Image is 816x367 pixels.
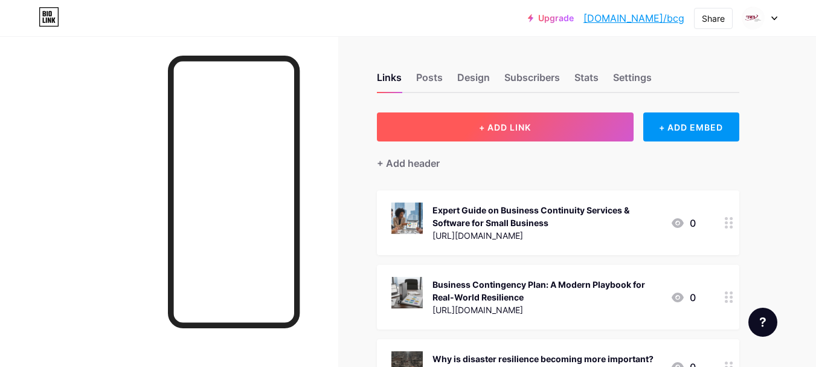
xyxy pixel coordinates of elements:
[377,112,634,141] button: + ADD LINK
[432,278,661,304] div: Business Contingency Plan: A Modern Playbook for Real-World Resilience
[377,70,402,92] div: Links
[643,112,739,141] div: + ADD EMBED
[432,204,661,229] div: Expert Guide on Business Continuity Services & Software for Small Business
[702,12,725,25] div: Share
[613,70,652,92] div: Settings
[670,216,696,230] div: 0
[742,7,765,30] img: bcg
[457,70,490,92] div: Design
[432,352,654,365] div: Why is disaster resilience becoming more important?
[432,229,661,242] div: [URL][DOMAIN_NAME]
[416,70,443,92] div: Posts
[391,277,423,308] img: Business Contingency Plan: A Modern Playbook for Real-World Resilience
[432,304,661,316] div: [URL][DOMAIN_NAME]
[528,13,574,23] a: Upgrade
[574,70,599,92] div: Stats
[479,122,531,132] span: + ADD LINK
[670,290,696,305] div: 0
[377,156,440,171] div: + Add header
[391,203,423,234] img: Expert Guide on Business Continuity Services & Software for Small Business
[504,70,560,92] div: Subscribers
[583,11,684,25] a: [DOMAIN_NAME]/bcg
